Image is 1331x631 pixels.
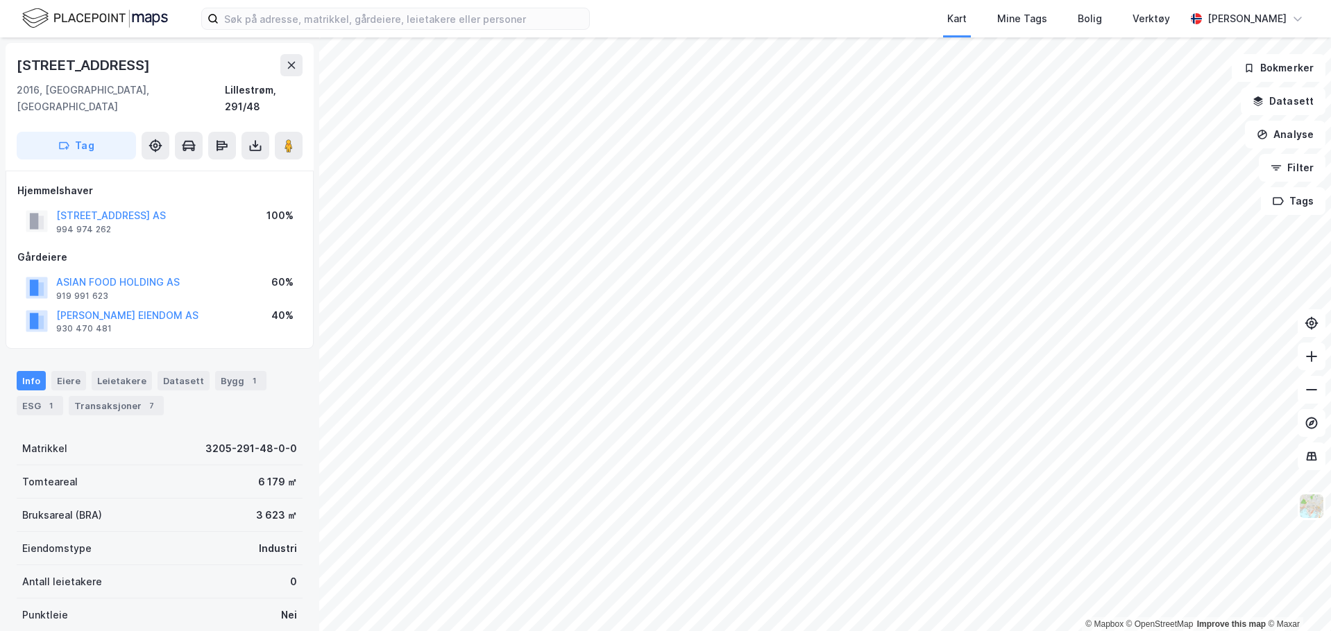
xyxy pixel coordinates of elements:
button: Tags [1261,187,1325,215]
div: Hjemmelshaver [17,182,302,199]
div: 3 623 ㎡ [256,507,297,524]
img: Z [1298,493,1325,519]
div: [PERSON_NAME] [1207,10,1287,27]
div: Antall leietakere [22,573,102,590]
div: Tomteareal [22,474,78,490]
button: Analyse [1245,121,1325,148]
div: Eiere [51,371,86,390]
div: ESG [17,396,63,415]
div: 919 991 623 [56,291,108,302]
div: Bygg [215,371,266,390]
div: 994 974 262 [56,224,111,235]
div: Lillestrøm, 291/48 [225,82,303,115]
div: Verktøy [1133,10,1170,27]
div: 7 [144,399,158,413]
div: Punktleie [22,607,68,623]
div: Datasett [158,371,210,390]
button: Datasett [1241,87,1325,115]
div: Kart [947,10,967,27]
div: Mine Tags [997,10,1047,27]
iframe: Chat Widget [1262,564,1331,631]
img: logo.f888ab2527a4732fd821a326f86c7f29.svg [22,6,168,31]
a: OpenStreetMap [1126,619,1194,629]
div: Info [17,371,46,390]
div: 6 179 ㎡ [258,474,297,490]
div: Bolig [1078,10,1102,27]
div: 40% [271,307,294,324]
div: Bruksareal (BRA) [22,507,102,524]
div: 60% [271,274,294,291]
div: 100% [266,207,294,224]
a: Mapbox [1085,619,1124,629]
div: 2016, [GEOGRAPHIC_DATA], [GEOGRAPHIC_DATA] [17,82,225,115]
input: Søk på adresse, matrikkel, gårdeiere, leietakere eller personer [219,8,589,29]
div: Nei [281,607,297,623]
div: 1 [247,374,261,388]
div: Industri [259,540,297,557]
div: [STREET_ADDRESS] [17,54,153,76]
div: Transaksjoner [69,396,164,415]
a: Improve this map [1197,619,1266,629]
div: Kontrollprogram for chat [1262,564,1331,631]
button: Bokmerker [1232,54,1325,82]
div: Gårdeiere [17,249,302,266]
div: 930 470 481 [56,323,112,334]
div: Eiendomstype [22,540,92,557]
div: 1 [44,399,58,413]
button: Tag [17,132,136,159]
div: 3205-291-48-0-0 [205,440,297,457]
div: 0 [290,573,297,590]
div: Leietakere [92,371,152,390]
button: Filter [1259,154,1325,182]
div: Matrikkel [22,440,67,457]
